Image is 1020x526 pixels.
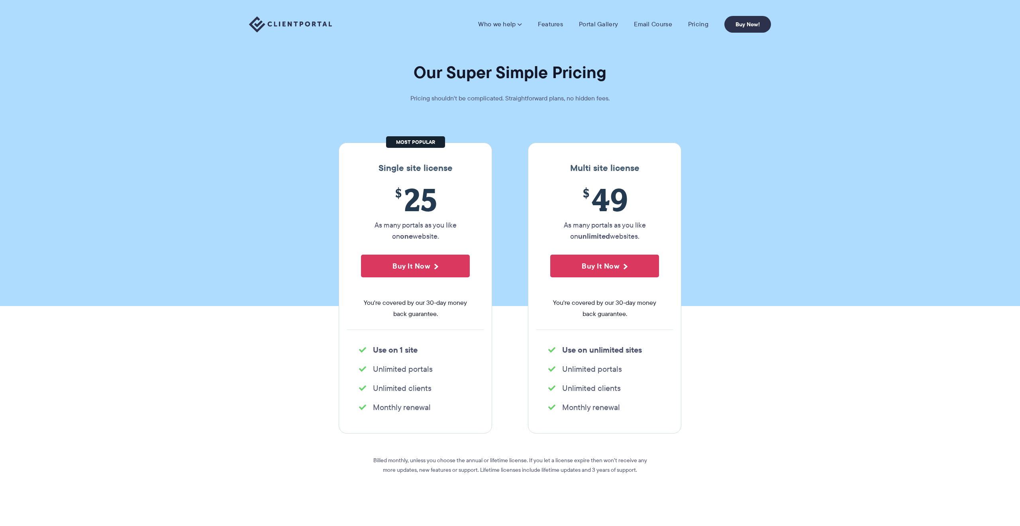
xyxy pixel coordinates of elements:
[478,20,522,28] a: Who we help
[373,344,418,356] strong: Use on 1 site
[361,181,470,218] span: 25
[536,163,673,173] h3: Multi site license
[367,455,653,475] p: Billed monthly, unless you choose the annual or lifetime license. If you let a license expire the...
[550,297,659,320] span: You're covered by our 30-day money back guarantee.
[550,181,659,218] span: 49
[548,363,661,375] li: Unlimited portals
[361,297,470,320] span: You're covered by our 30-day money back guarantee.
[359,402,472,413] li: Monthly renewal
[548,402,661,413] li: Monthly renewal
[579,20,618,28] a: Portal Gallery
[390,93,630,104] p: Pricing shouldn't be complicated. Straightforward plans, no hidden fees.
[361,220,470,242] p: As many portals as you like on website.
[550,255,659,277] button: Buy It Now
[578,231,610,241] strong: unlimited
[550,220,659,242] p: As many portals as you like on websites.
[688,20,708,28] a: Pricing
[538,20,563,28] a: Features
[359,363,472,375] li: Unlimited portals
[361,255,470,277] button: Buy It Now
[634,20,672,28] a: Email Course
[359,383,472,394] li: Unlimited clients
[347,163,484,173] h3: Single site license
[724,16,771,33] a: Buy Now!
[548,383,661,394] li: Unlimited clients
[400,231,413,241] strong: one
[562,344,642,356] strong: Use on unlimited sites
